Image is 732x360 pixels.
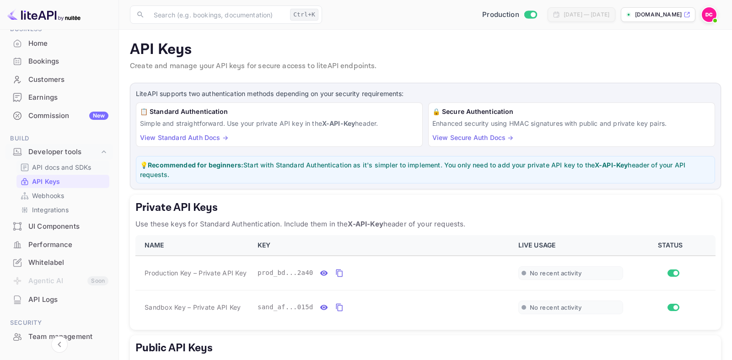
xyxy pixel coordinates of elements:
p: API docs and SDKs [32,162,91,172]
a: Whitelabel [5,254,113,271]
span: prod_bd...2a40 [258,268,313,278]
span: Production [482,10,519,20]
a: Team management [5,328,113,345]
strong: X-API-Key [348,220,383,228]
div: Earnings [5,89,113,107]
div: Bookings [28,56,108,67]
p: [DOMAIN_NAME] [635,11,682,19]
p: Use these keys for Standard Authentication. Include them in the header of your requests. [135,219,716,230]
a: API Keys [20,177,106,186]
div: Switch to Sandbox mode [479,10,540,20]
div: API Logs [5,291,113,309]
strong: X-API-Key [322,119,355,127]
h5: Public API Keys [135,341,716,355]
div: UI Components [5,218,113,236]
p: API Keys [130,41,721,59]
strong: X-API-Key [595,161,628,169]
span: Security [5,318,113,328]
p: API Keys [32,177,60,186]
a: Integrations [20,205,106,215]
div: Customers [5,71,113,89]
div: Team management [5,328,113,346]
button: Collapse navigation [51,336,68,353]
th: LIVE USAGE [513,235,629,256]
input: Search (e.g. bookings, documentation) [148,5,286,24]
div: Integrations [16,203,109,216]
div: API Keys [16,175,109,188]
a: Earnings [5,89,113,106]
a: UI Components [5,218,113,235]
h6: 📋 Standard Authentication [140,107,419,117]
img: LiteAPI logo [7,7,81,22]
p: Create and manage your API keys for secure access to liteAPI endpoints. [130,61,721,72]
p: Enhanced security using HMAC signatures with public and private key pairs. [432,118,711,128]
div: Ctrl+K [290,9,318,21]
div: UI Components [28,221,108,232]
div: Customers [28,75,108,85]
div: CommissionNew [5,107,113,125]
div: Whitelabel [28,258,108,268]
span: Sandbox Key – Private API Key [145,302,241,312]
div: API docs and SDKs [16,161,109,174]
span: sand_af...015d [258,302,313,312]
a: Bookings [5,53,113,70]
a: Home [5,35,113,52]
div: Team management [28,332,108,342]
span: No recent activity [530,304,581,312]
p: 💡 Start with Standard Authentication as it's simpler to implement. You only need to add your priv... [140,160,711,179]
span: Production Key – Private API Key [145,268,247,278]
div: Performance [28,240,108,250]
span: Build [5,134,113,144]
div: Home [5,35,113,53]
div: Developer tools [5,144,113,160]
th: NAME [135,235,252,256]
h6: 🔒 Secure Authentication [432,107,711,117]
div: Whitelabel [5,254,113,272]
h5: Private API Keys [135,200,716,215]
p: Integrations [32,205,69,215]
a: API Logs [5,291,113,308]
a: CommissionNew [5,107,113,124]
div: Home [28,38,108,49]
a: View Secure Auth Docs → [432,134,513,141]
p: LiteAPI supports two authentication methods depending on your security requirements: [136,89,715,99]
p: Webhooks [32,191,64,200]
th: KEY [252,235,513,256]
a: View Standard Auth Docs → [140,134,228,141]
table: private api keys table [135,235,716,324]
div: New [89,112,108,120]
img: Dale Castaldi [702,7,716,22]
div: Developer tools [28,147,99,157]
div: API Logs [28,295,108,305]
div: Performance [5,236,113,254]
p: Simple and straightforward. Use your private API key in the header. [140,118,419,128]
a: Customers [5,71,113,88]
span: No recent activity [530,269,581,277]
div: Webhooks [16,189,109,202]
strong: Recommended for beginners: [148,161,243,169]
div: Earnings [28,92,108,103]
th: STATUS [629,235,716,256]
a: Performance [5,236,113,253]
a: API docs and SDKs [20,162,106,172]
div: Commission [28,111,108,121]
div: [DATE] — [DATE] [564,11,609,19]
a: Webhooks [20,191,106,200]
